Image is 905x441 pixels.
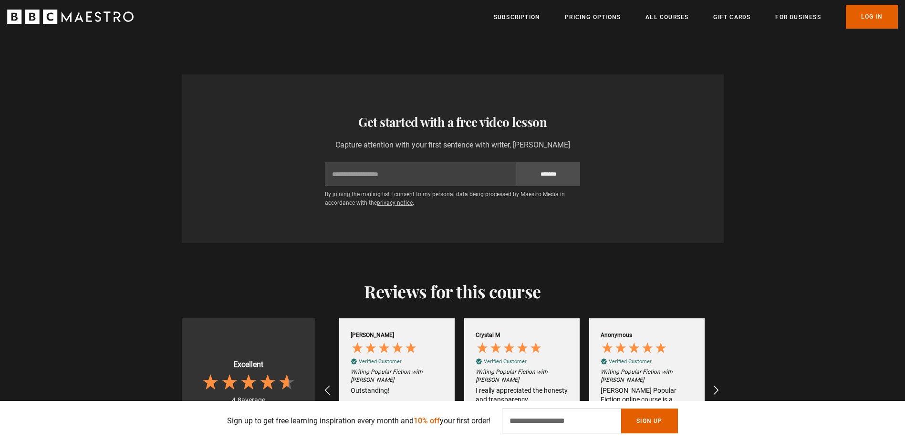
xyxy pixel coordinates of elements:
[359,400,420,407] div: I recommend this product
[414,416,440,425] span: 10% off
[476,386,568,433] div: I really appreciated the honesty and transparency [PERSON_NAME] provided. It was intimate, inform...
[601,341,670,357] div: 5 Stars
[704,379,727,402] div: REVIEWS.io Carousel Scroll Right
[7,10,134,24] svg: BBC Maestro
[377,199,413,206] a: privacy notice
[232,396,265,405] div: average
[233,359,263,370] div: Excellent
[601,386,693,433] div: [PERSON_NAME] Popular Fiction online course is a worthwhile investment for aspiring thriller and ...
[325,139,580,151] p: Capture attention with your first sentence with writer, [PERSON_NAME]
[645,12,688,22] a: All Courses
[201,373,296,392] div: 4.8 Stars
[484,358,527,365] div: Verified Customer
[317,379,340,402] div: REVIEWS.io Carousel Scroll Left
[601,331,632,339] div: Anonymous
[713,12,750,22] a: Gift Cards
[351,341,420,357] div: 5 Stars
[565,12,621,22] a: Pricing Options
[621,409,677,433] button: Sign Up
[227,415,490,427] p: Sign up to get free learning inspiration every month and your first order!
[325,190,580,207] p: By joining the mailing list I consent to my personal data being processed by Maestro Media in acc...
[476,368,568,384] em: Writing Popular Fiction with [PERSON_NAME]
[351,368,443,384] em: Writing Popular Fiction with [PERSON_NAME]
[601,368,693,384] em: Writing Popular Fiction with [PERSON_NAME]
[476,341,545,357] div: 5 Stars
[846,5,898,29] a: Log In
[494,5,898,29] nav: Primary
[609,358,652,365] div: Verified Customer
[476,331,500,339] div: Crystal M
[351,386,443,396] div: Outstanding!
[232,396,241,404] span: 4.8
[494,12,540,22] a: Subscription
[775,12,821,22] a: For business
[351,331,394,339] div: [PERSON_NAME]
[189,113,716,132] h3: Get started with a free video lesson
[359,358,402,365] div: Verified Customer
[182,281,724,301] h2: Reviews for this course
